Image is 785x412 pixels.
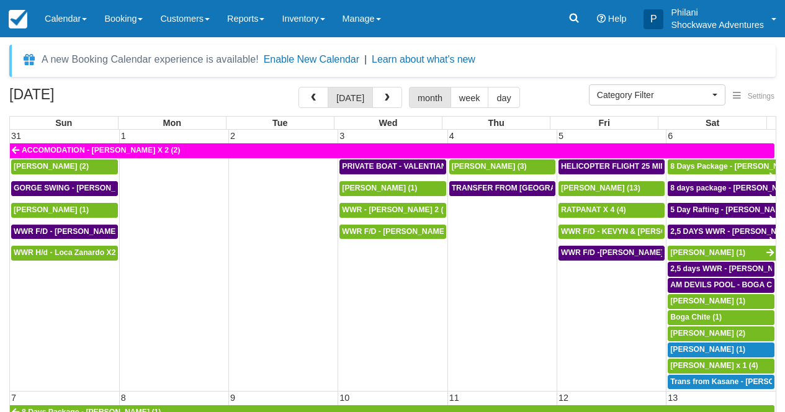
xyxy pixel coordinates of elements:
[670,329,745,338] span: [PERSON_NAME] (2)
[22,146,180,154] span: ACCOMODATION - [PERSON_NAME] X 2 (2)
[668,326,774,341] a: [PERSON_NAME] (2)
[338,131,346,141] span: 3
[10,143,774,158] a: ACCOMODATION - [PERSON_NAME] X 2 (2)
[668,310,774,325] a: Boga Chite (1)
[448,131,455,141] span: 4
[451,87,489,108] button: week
[558,225,665,240] a: WWR F/D - KEVYN & [PERSON_NAME] 2 (2)
[342,227,469,236] span: WWR F/D - [PERSON_NAME] x3 (3)
[561,184,640,192] span: [PERSON_NAME] (13)
[608,14,627,24] span: Help
[557,393,570,403] span: 12
[120,393,127,403] span: 8
[668,375,774,390] a: Trans from Kasane - [PERSON_NAME] X4 (4)
[599,118,610,128] span: Fri
[10,131,22,141] span: 31
[11,159,118,174] a: [PERSON_NAME] (2)
[364,54,367,65] span: |
[11,203,118,218] a: [PERSON_NAME] (1)
[597,14,606,23] i: Help
[668,181,776,196] a: 8 days package - [PERSON_NAME] X1 (1)
[11,246,118,261] a: WWR H/d - Loca Zanardo X2 (2)
[372,54,475,65] a: Learn about what's new
[342,184,417,192] span: [PERSON_NAME] (1)
[9,10,27,29] img: checkfront-main-nav-mini-logo.png
[452,184,750,192] span: TRANSFER FROM [GEOGRAPHIC_DATA] TO VIC FALLS - [PERSON_NAME] X 1 (1)
[668,203,776,218] a: 5 Day Rafting - [PERSON_NAME] X1 (1)
[272,118,288,128] span: Tue
[448,393,460,403] span: 11
[668,262,774,277] a: 2,5 days WWR - [PERSON_NAME] X2 (2)
[561,205,626,214] span: RATPANAT X 4 (4)
[668,159,776,174] a: 8 Days Package - [PERSON_NAME] (1)
[42,52,259,67] div: A new Booking Calendar experience is available!
[671,6,764,19] p: Philani
[339,225,446,240] a: WWR F/D - [PERSON_NAME] x3 (3)
[342,205,450,214] span: WWR - [PERSON_NAME] 2 (2)
[163,118,181,128] span: Mon
[725,87,782,105] button: Settings
[670,345,745,354] span: [PERSON_NAME] (1)
[9,87,166,110] h2: [DATE]
[449,181,555,196] a: TRANSFER FROM [GEOGRAPHIC_DATA] TO VIC FALLS - [PERSON_NAME] X 1 (1)
[644,9,663,29] div: P
[666,393,679,403] span: 13
[668,225,776,240] a: 2,5 DAYS WWR - [PERSON_NAME] X1 (1)
[339,181,446,196] a: [PERSON_NAME] (1)
[10,393,17,403] span: 7
[557,131,565,141] span: 5
[488,118,504,128] span: Thu
[14,162,89,171] span: [PERSON_NAME] (2)
[597,89,709,101] span: Category Filter
[666,131,674,141] span: 6
[668,294,774,309] a: [PERSON_NAME] (1)
[558,159,665,174] a: HELICOPTER FLIGHT 25 MINS- [PERSON_NAME] X1 (1)
[338,393,351,403] span: 10
[558,246,665,261] a: WWR F/D -[PERSON_NAME] X 15 (15)
[264,53,359,66] button: Enable New Calendar
[14,248,127,257] span: WWR H/d - Loca Zanardo X2 (2)
[120,131,127,141] span: 1
[342,162,537,171] span: PRIVATE BOAT - VALENTIAN [PERSON_NAME] X 4 (4)
[14,184,165,192] span: GORGE SWING - [PERSON_NAME] X 2 (2)
[670,313,722,321] span: Boga Chite (1)
[561,227,719,236] span: WWR F/D - KEVYN & [PERSON_NAME] 2 (2)
[671,19,764,31] p: Shockwave Adventures
[379,118,397,128] span: Wed
[229,131,236,141] span: 2
[229,393,236,403] span: 9
[558,181,665,196] a: [PERSON_NAME] (13)
[670,361,758,370] span: [PERSON_NAME] x 1 (4)
[668,359,774,374] a: [PERSON_NAME] x 1 (4)
[668,343,774,357] a: [PERSON_NAME] (1)
[55,118,72,128] span: Sun
[14,227,143,236] span: WWR F/D - [PERSON_NAME] X 1 (1)
[14,205,89,214] span: [PERSON_NAME] (1)
[488,87,519,108] button: day
[748,92,774,101] span: Settings
[409,87,451,108] button: month
[668,278,774,293] a: AM DEVILS POOL - BOGA CHITE X 1 (1)
[339,203,446,218] a: WWR - [PERSON_NAME] 2 (2)
[11,181,118,196] a: GORGE SWING - [PERSON_NAME] X 2 (2)
[589,84,725,105] button: Category Filter
[452,162,527,171] span: [PERSON_NAME] (3)
[561,162,762,171] span: HELICOPTER FLIGHT 25 MINS- [PERSON_NAME] X1 (1)
[339,159,446,174] a: PRIVATE BOAT - VALENTIAN [PERSON_NAME] X 4 (4)
[670,248,745,257] span: [PERSON_NAME] (1)
[328,87,373,108] button: [DATE]
[558,203,665,218] a: RATPANAT X 4 (4)
[670,297,745,305] span: [PERSON_NAME] (1)
[706,118,719,128] span: Sat
[11,225,118,240] a: WWR F/D - [PERSON_NAME] X 1 (1)
[668,246,776,261] a: [PERSON_NAME] (1)
[561,248,697,257] span: WWR F/D -[PERSON_NAME] X 15 (15)
[449,159,555,174] a: [PERSON_NAME] (3)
